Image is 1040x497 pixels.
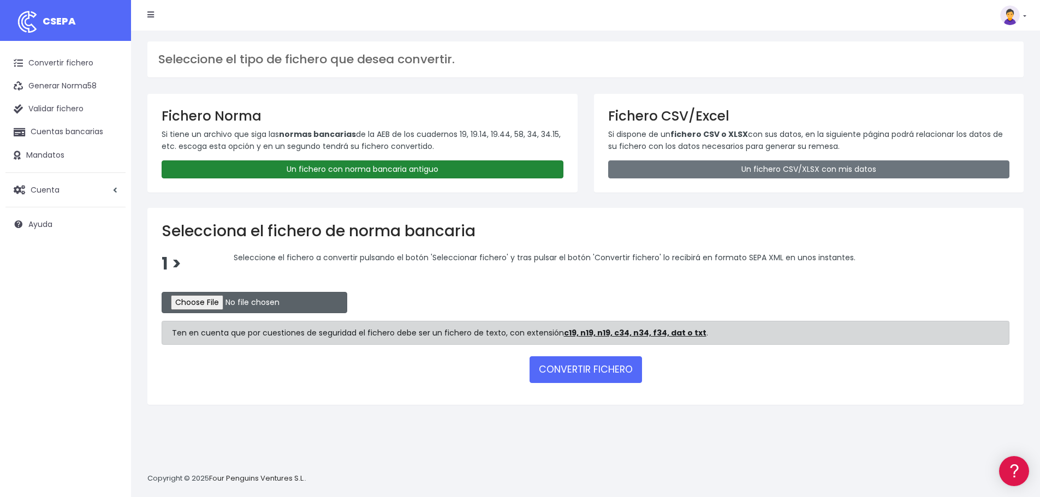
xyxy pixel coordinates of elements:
h3: Seleccione el tipo de fichero que desea convertir. [158,52,1013,67]
a: API [11,279,207,296]
a: General [11,234,207,251]
h3: Fichero CSV/Excel [608,108,1010,124]
a: Información general [11,93,207,110]
a: Un fichero con norma bancaria antiguo [162,160,563,178]
span: CSEPA [43,14,76,28]
div: Facturación [11,217,207,227]
a: Videotutoriales [11,172,207,189]
strong: normas bancarias [279,129,356,140]
div: Ten en cuenta que por cuestiones de seguridad el fichero debe ser un fichero de texto, con extens... [162,321,1009,345]
img: profile [1000,5,1020,25]
img: logo [14,8,41,35]
span: Cuenta [31,184,60,195]
a: Convertir fichero [5,52,126,75]
span: Ayuda [28,219,52,230]
h2: Selecciona el fichero de norma bancaria [162,222,1009,241]
a: Problemas habituales [11,155,207,172]
button: Contáctanos [11,292,207,311]
strong: c19, n19, n19, c34, n34, f34, dat o txt [564,327,706,338]
div: Convertir ficheros [11,121,207,131]
div: Programadores [11,262,207,272]
strong: fichero CSV o XLSX [670,129,748,140]
button: CONVERTIR FICHERO [530,356,642,382]
a: Cuenta [5,178,126,201]
a: Validar fichero [5,98,126,121]
span: Seleccione el fichero a convertir pulsando el botón 'Seleccionar fichero' y tras pulsar el botón ... [234,252,855,263]
a: Generar Norma58 [5,75,126,98]
a: Ayuda [5,213,126,236]
p: Copyright © 2025 . [147,473,306,484]
a: Four Penguins Ventures S.L. [209,473,305,483]
h3: Fichero Norma [162,108,563,124]
span: 1 > [162,252,181,276]
a: Formatos [11,138,207,155]
div: Información general [11,76,207,86]
p: Si dispone de un con sus datos, en la siguiente página podrá relacionar los datos de su fichero c... [608,128,1010,153]
a: POWERED BY ENCHANT [150,314,210,325]
a: Un fichero CSV/XLSX con mis datos [608,160,1010,178]
p: Si tiene un archivo que siga las de la AEB de los cuadernos 19, 19.14, 19.44, 58, 34, 34.15, etc.... [162,128,563,153]
a: Mandatos [5,144,126,167]
a: Cuentas bancarias [5,121,126,143]
a: Perfiles de empresas [11,189,207,206]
